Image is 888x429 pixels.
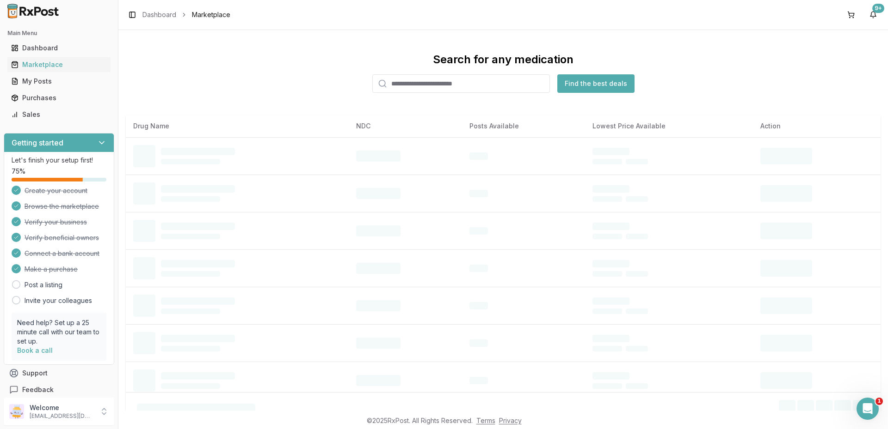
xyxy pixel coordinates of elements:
[4,107,114,122] button: Sales
[7,56,111,73] a: Marketplace
[557,74,635,93] button: Find the best deals
[4,74,114,89] button: My Posts
[25,233,99,242] span: Verify beneficial owners
[22,385,54,394] span: Feedback
[4,57,114,72] button: Marketplace
[12,167,25,176] span: 75 %
[857,398,879,420] iframe: Intercom live chat
[462,115,585,137] th: Posts Available
[11,60,107,69] div: Marketplace
[126,115,349,137] th: Drug Name
[25,186,87,195] span: Create your account
[25,280,62,290] a: Post a listing
[4,365,114,381] button: Support
[25,202,99,211] span: Browse the marketplace
[4,91,114,105] button: Purchases
[872,4,884,13] div: 9+
[25,265,78,274] span: Make a purchase
[876,398,883,405] span: 1
[25,296,92,305] a: Invite your colleagues
[17,318,101,346] p: Need help? Set up a 25 minute call with our team to set up.
[4,41,114,55] button: Dashboard
[476,417,495,424] a: Terms
[30,403,94,412] p: Welcome
[142,10,176,19] a: Dashboard
[25,218,87,227] span: Verify your business
[866,7,881,22] button: 9+
[4,4,63,18] img: RxPost Logo
[7,40,111,56] a: Dashboard
[11,77,107,86] div: My Posts
[7,106,111,123] a: Sales
[30,412,94,420] p: [EMAIL_ADDRESS][DOMAIN_NAME]
[7,90,111,106] a: Purchases
[25,249,99,258] span: Connect a bank account
[499,417,522,424] a: Privacy
[7,30,111,37] h2: Main Menu
[433,52,573,67] div: Search for any medication
[11,43,107,53] div: Dashboard
[12,137,63,148] h3: Getting started
[585,115,753,137] th: Lowest Price Available
[12,156,106,165] p: Let's finish your setup first!
[192,10,230,19] span: Marketplace
[349,115,462,137] th: NDC
[753,115,881,137] th: Action
[17,346,53,354] a: Book a call
[9,404,24,419] img: User avatar
[7,73,111,90] a: My Posts
[11,110,107,119] div: Sales
[142,10,230,19] nav: breadcrumb
[4,381,114,398] button: Feedback
[11,93,107,103] div: Purchases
